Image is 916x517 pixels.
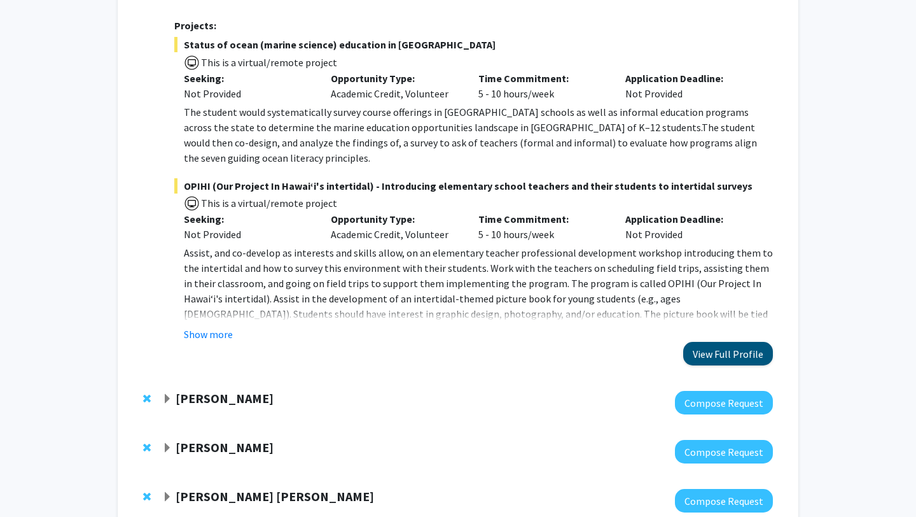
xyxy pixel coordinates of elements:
span: Remove Rita Garcia Seoane from bookmarks [143,492,151,502]
p: Assist, and co-develop as interests and skills allow, on an elementary teacher professional devel... [184,245,773,337]
div: Not Provided [616,71,763,101]
span: Remove Lisa McManus from bookmarks [143,443,151,453]
p: Seeking: [184,211,312,227]
button: Compose Request to Rita Garcia Seoane [675,489,773,513]
span: Status of ocean (marine science) education in [GEOGRAPHIC_DATA] [174,37,773,52]
button: View Full Profile [683,342,773,365]
p: Time Commitment: [478,71,607,86]
span: Expand Rita Garcia Seoane Bookmark [162,492,172,502]
p: Time Commitment: [478,211,607,227]
span: This is a virtual/remote project [200,197,337,209]
div: Not Provided [184,227,312,242]
div: Not Provided [616,211,763,242]
p: The student would systematically survey course offerings in [GEOGRAPHIC_DATA] schools as well as ... [184,104,773,166]
span: The student would then co-design, and analyze the findings of, a survey to ask of teachers (forma... [184,121,757,164]
div: 5 - 10 hours/week [469,71,616,101]
button: Compose Request to Lisa McManus [675,440,773,464]
p: Opportunity Type: [331,71,459,86]
span: This is a virtual/remote project [200,56,337,69]
span: Expand Erik Franklin Bookmark [162,394,172,404]
p: Application Deadline: [625,71,754,86]
p: Seeking: [184,71,312,86]
strong: [PERSON_NAME] [176,439,274,455]
div: Not Provided [184,86,312,101]
button: Show more [184,327,233,342]
strong: [PERSON_NAME] [PERSON_NAME] [176,488,374,504]
strong: [PERSON_NAME] [176,390,274,406]
div: 5 - 10 hours/week [469,211,616,242]
div: Academic Credit, Volunteer [321,71,469,101]
span: Expand Lisa McManus Bookmark [162,443,172,453]
strong: Projects: [174,19,216,32]
iframe: Chat [10,460,54,507]
span: Remove Erik Franklin from bookmarks [143,393,151,404]
div: Academic Credit, Volunteer [321,211,469,242]
button: Compose Request to Erik Franklin [675,391,773,414]
span: OPIHI (Our Project In Hawai‘i's intertidal) - Introducing elementary school teachers and their st... [174,178,773,194]
p: Opportunity Type: [331,211,459,227]
p: Application Deadline: [625,211,754,227]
